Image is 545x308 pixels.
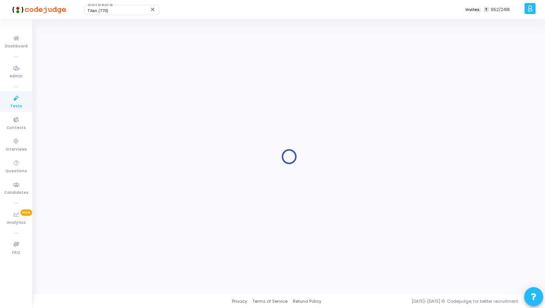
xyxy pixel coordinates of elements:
[150,6,156,13] mat-icon: Clear
[7,220,26,226] span: Analytics
[5,168,27,174] span: Questions
[232,298,247,305] a: Privacy
[293,298,321,305] a: Refund Policy
[9,73,23,80] span: Admin
[490,6,510,13] span: 952/2418
[252,298,288,305] a: Terms of Service
[10,103,22,110] span: Tests
[4,190,28,196] span: Candidates
[466,6,481,13] label: Invites:
[484,7,489,13] span: T
[20,209,32,216] span: New
[321,298,536,305] div: [DATE]-[DATE] © Codejudge, for better recruitment.
[6,125,26,131] span: Contests
[9,2,66,17] img: logo
[6,146,27,153] span: Interviews
[5,43,28,50] span: Dashboard
[12,250,20,256] span: FAQ
[87,8,108,13] span: Titan (770)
